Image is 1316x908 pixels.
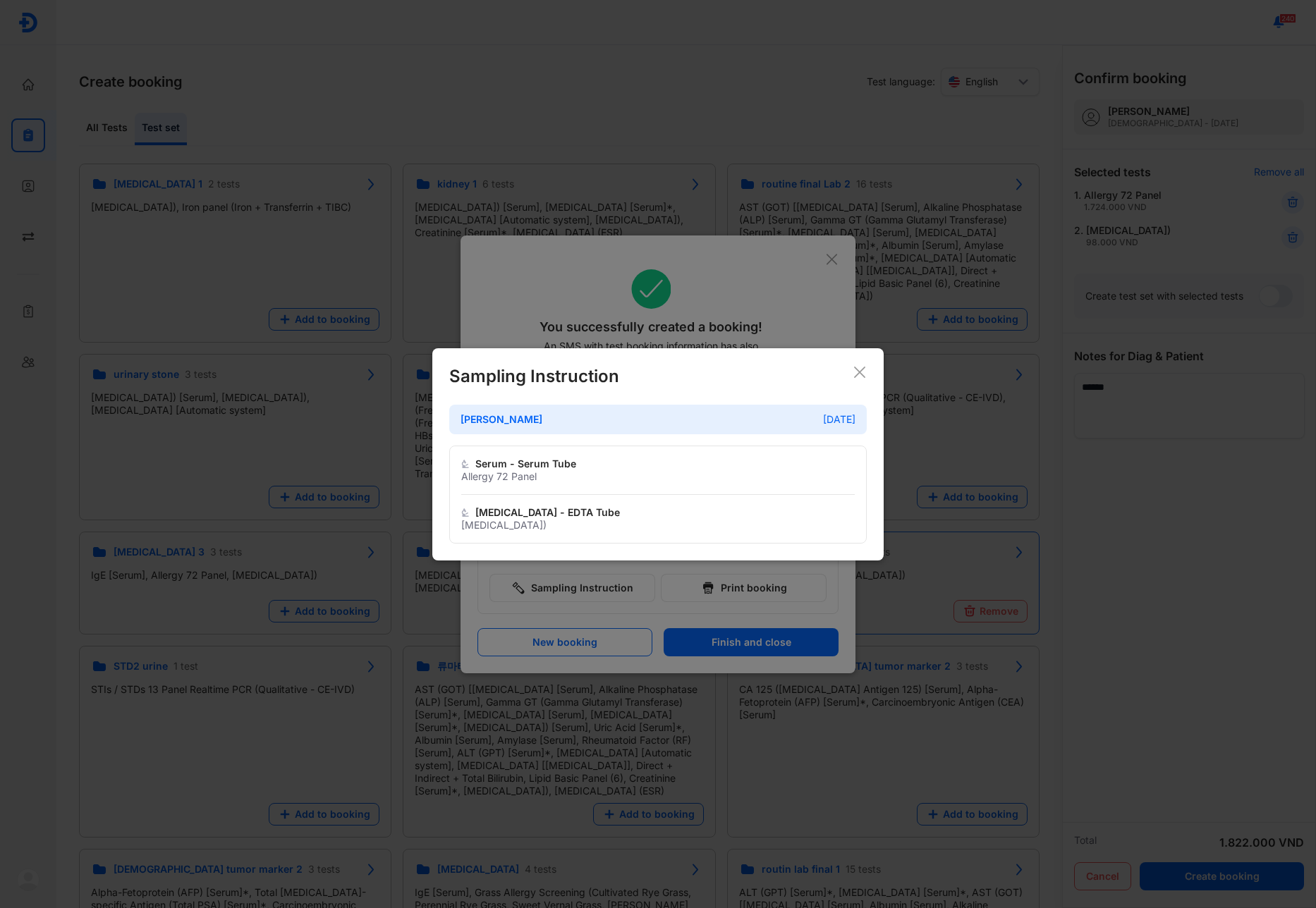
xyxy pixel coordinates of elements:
[461,470,855,483] div: Allergy 72 Panel
[449,365,619,388] div: Sampling Instruction
[461,519,855,532] div: [MEDICAL_DATA])
[461,413,542,426] div: [PERSON_NAME]
[823,413,855,426] div: [DATE]
[475,458,576,470] div: Serum - Serum Tube
[475,506,620,519] div: [MEDICAL_DATA] - EDTA Tube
